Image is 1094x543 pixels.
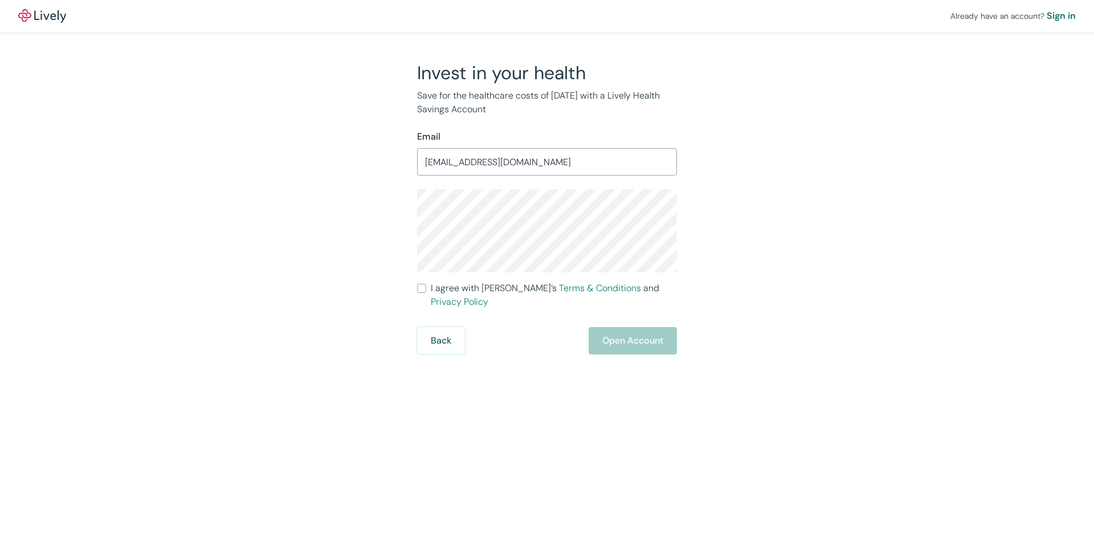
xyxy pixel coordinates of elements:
[559,282,641,294] a: Terms & Conditions
[18,9,66,23] img: Lively
[417,327,465,354] button: Back
[417,62,677,84] h2: Invest in your health
[1047,9,1076,23] a: Sign in
[431,281,677,309] span: I agree with [PERSON_NAME]’s and
[417,89,677,116] p: Save for the healthcare costs of [DATE] with a Lively Health Savings Account
[950,9,1076,23] div: Already have an account?
[18,9,66,23] a: LivelyLively
[431,296,488,308] a: Privacy Policy
[417,130,440,144] label: Email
